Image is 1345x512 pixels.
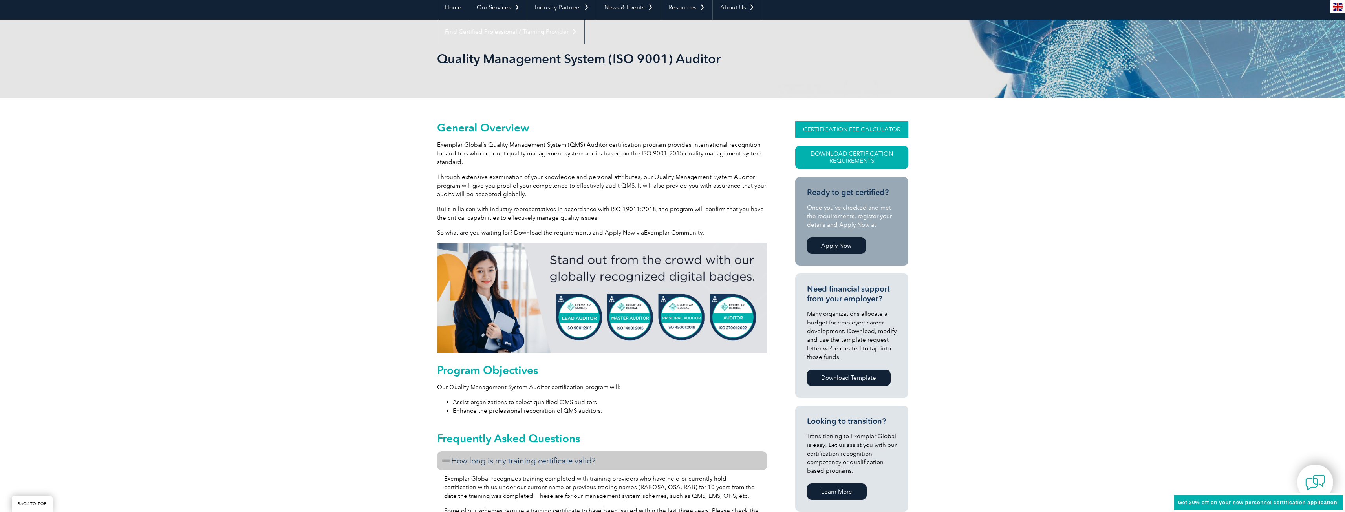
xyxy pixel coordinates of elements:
li: Assist organizations to select qualified QMS auditors [453,398,767,406]
a: Download Certification Requirements [795,146,908,169]
img: en [1333,3,1343,11]
a: Find Certified Professional / Training Provider [437,20,584,44]
img: contact-chat.png [1305,473,1325,492]
a: BACK TO TOP [12,496,53,512]
p: Our Quality Management System Auditor certification program will: [437,383,767,392]
h2: Frequently Asked Questions [437,432,767,445]
h2: Program Objectives [437,364,767,376]
a: CERTIFICATION FEE CALCULATOR [795,121,908,138]
p: Transitioning to Exemplar Global is easy! Let us assist you with our certification recognition, c... [807,432,897,475]
h3: Ready to get certified? [807,188,897,197]
h3: Need financial support from your employer? [807,284,897,304]
h2: General Overview [437,121,767,134]
h3: Looking to transition? [807,416,897,426]
a: Apply Now [807,237,866,254]
h3: How long is my training certificate valid? [437,451,767,470]
p: Once you’ve checked and met the requirements, register your details and Apply Now at [807,203,897,229]
p: Exemplar Global’s Quality Management System (QMS) Auditor certification program provides internat... [437,140,767,166]
a: Learn More [807,483,867,500]
a: Exemplar Community [644,229,703,236]
h1: Quality Management System (ISO 9001) Auditor [437,51,739,66]
p: Built in liaison with industry representatives in accordance with ISO 19011:2018, the program wil... [437,205,767,222]
p: So what are you waiting for? Download the requirements and Apply Now via . [437,228,767,237]
span: Get 20% off on your new personnel certification application! [1178,499,1339,505]
p: Many organizations allocate a budget for employee career development. Download, modify and use th... [807,310,897,361]
img: badges [437,243,767,353]
p: Through extensive examination of your knowledge and personal attributes, our Quality Management S... [437,173,767,199]
li: Enhance the professional recognition of QMS auditors. [453,406,767,415]
a: Download Template [807,370,891,386]
p: Exemplar Global recognizes training completed with training providers who have held or currently ... [444,474,760,500]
